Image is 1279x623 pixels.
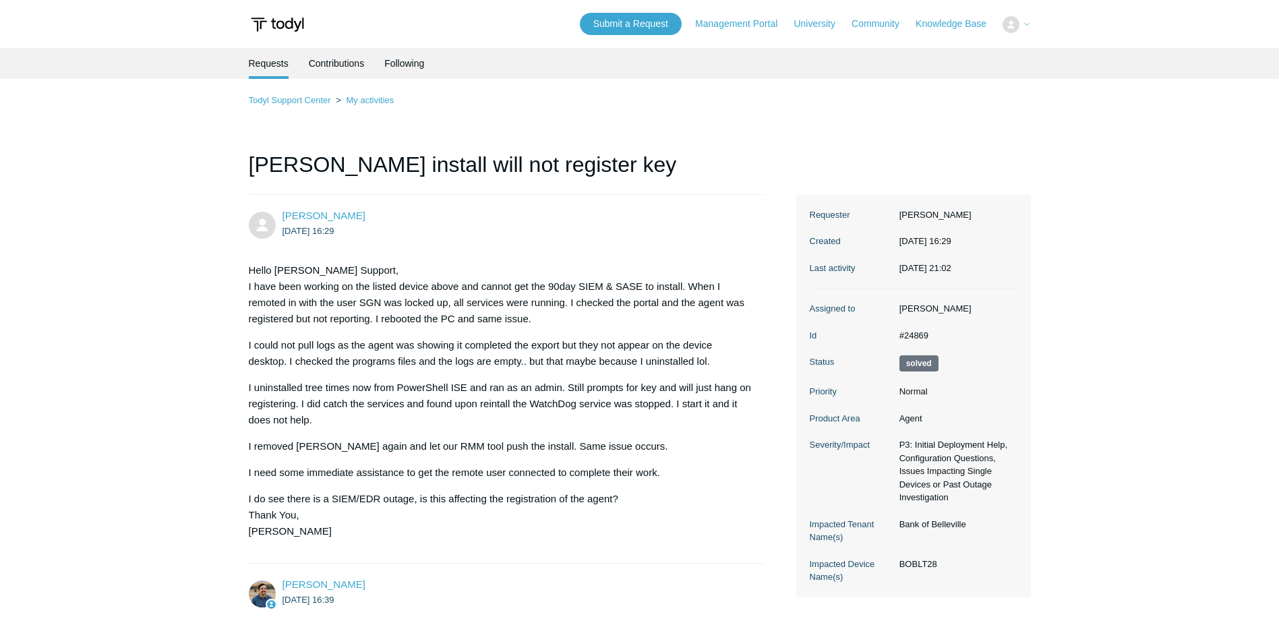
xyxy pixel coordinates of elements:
[810,412,893,425] dt: Product Area
[249,465,752,481] p: I need some immediate assistance to get the remote user connected to complete their work.
[899,355,939,372] span: This request has been solved
[810,208,893,222] dt: Requester
[893,329,1017,343] dd: #24869
[899,236,951,246] time: 2025-05-14T16:29:23+00:00
[333,95,394,105] li: My activities
[893,208,1017,222] dd: [PERSON_NAME]
[249,148,765,195] h1: [PERSON_NAME] install will not register key
[916,17,1000,31] a: Knowledge Base
[810,518,893,544] dt: Impacted Tenant Name(s)
[810,558,893,584] dt: Impacted Device Name(s)
[580,13,682,35] a: Submit a Request
[249,491,752,539] p: I do see there is a SIEM/EDR outage, is this affecting the registration of the agent? Thank You, ...
[893,385,1017,398] dd: Normal
[249,12,306,37] img: Todyl Support Center Help Center home page
[893,518,1017,531] dd: Bank of Belleville
[249,95,334,105] li: Todyl Support Center
[810,329,893,343] dt: Id
[249,95,331,105] a: Todyl Support Center
[249,380,752,428] p: I uninstalled tree times now from PowerShell ISE and ran as an admin. Still prompts for key and w...
[893,558,1017,571] dd: BOBLT28
[384,48,424,79] a: Following
[893,438,1017,504] dd: P3: Initial Deployment Help, Configuration Questions, Issues Impacting Single Devices or Past Out...
[810,235,893,248] dt: Created
[249,438,752,454] p: I removed [PERSON_NAME] again and let our RMM tool push the install. Same issue occurs.
[282,210,365,221] span: Noah Ramsey
[893,302,1017,316] dd: [PERSON_NAME]
[249,262,752,327] p: Hello [PERSON_NAME] Support, I have been working on the listed device above and cannot get the 90...
[309,48,365,79] a: Contributions
[810,438,893,452] dt: Severity/Impact
[810,262,893,275] dt: Last activity
[346,95,394,105] a: My activities
[810,355,893,369] dt: Status
[282,578,365,590] a: [PERSON_NAME]
[695,17,791,31] a: Management Portal
[810,302,893,316] dt: Assigned to
[810,385,893,398] dt: Priority
[899,263,951,273] time: 2025-06-05T21:02:30+00:00
[282,226,334,236] time: 2025-05-14T16:29:23Z
[282,210,365,221] a: [PERSON_NAME]
[893,412,1017,425] dd: Agent
[282,578,365,590] span: Spencer Grissom
[852,17,913,31] a: Community
[249,48,289,79] li: Requests
[249,337,752,369] p: I could not pull logs as the agent was showing it completed the export but they not appear on the...
[794,17,848,31] a: University
[282,595,334,605] time: 2025-05-14T16:39:53Z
